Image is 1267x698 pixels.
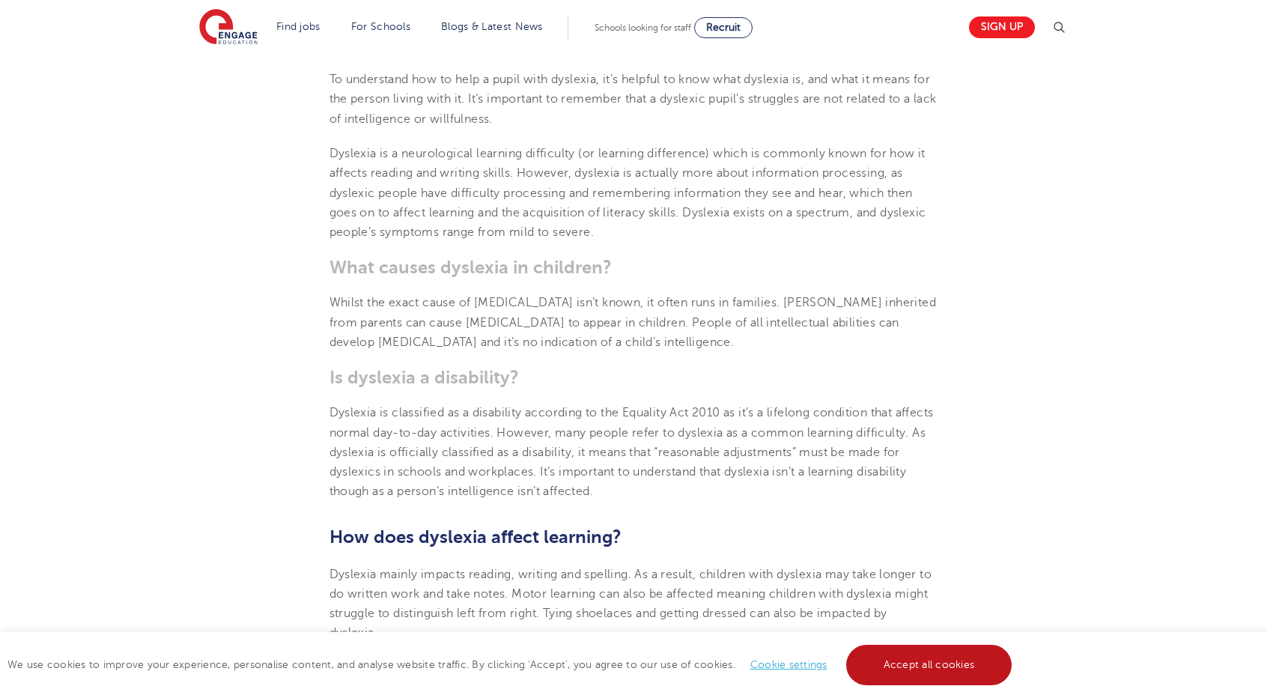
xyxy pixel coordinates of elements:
[969,16,1035,38] a: Sign up
[199,9,258,46] img: Engage Education
[7,659,1015,670] span: We use cookies to improve your experience, personalise content, and analyse website traffic. By c...
[846,645,1012,685] a: Accept all cookies
[329,406,934,498] span: Dyslexia is classified as a disability according to the Equality Act 2010 as it’s a lifelong cond...
[595,22,691,33] span: Schools looking for staff
[694,17,753,38] a: Recruit
[329,296,937,349] span: Whilst the exact cause of [MEDICAL_DATA] isn’t known, it often runs in families. [PERSON_NAME] in...
[706,22,741,33] span: Recruit
[441,21,543,32] a: Blogs & Latest News
[329,526,622,547] b: How does dyslexia affect learning?
[750,659,827,670] a: Cookie settings
[329,367,519,388] b: Is dyslexia a disability?
[329,147,926,239] span: Dyslexia is a neurological learning difficulty (or learning difference) which is commonly known f...
[351,21,410,32] a: For Schools
[329,568,932,640] span: Dyslexia mainly impacts reading, writing and spelling. As a result, children with dyslexia may ta...
[276,21,320,32] a: Find jobs
[329,257,612,278] b: What causes dyslexia in children?
[329,73,937,126] span: To understand how to help a pupil with dyslexia, it’s helpful to know what dyslexia is, and what ...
